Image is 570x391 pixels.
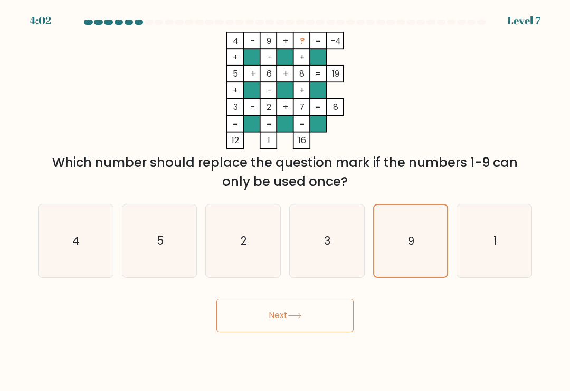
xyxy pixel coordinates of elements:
text: 5 [157,233,164,248]
tspan: 6 [267,68,272,80]
tspan: = [232,118,239,130]
text: 4 [73,233,80,248]
tspan: 8 [299,68,305,80]
tspan: + [233,85,238,97]
tspan: 4 [233,35,239,47]
text: 2 [241,233,247,248]
tspan: 5 [233,68,238,80]
text: 3 [325,233,331,248]
tspan: + [233,51,238,63]
tspan: - [251,35,255,47]
tspan: + [283,68,288,80]
tspan: + [283,101,288,113]
tspan: = [299,118,305,130]
tspan: - [267,51,271,63]
tspan: 16 [298,134,306,146]
tspan: 12 [232,134,239,146]
tspan: ? [300,35,305,47]
tspan: 3 [233,101,238,113]
text: 9 [408,234,414,248]
tspan: 19 [332,68,339,80]
tspan: = [315,68,321,80]
tspan: + [250,68,255,80]
text: 1 [493,233,497,248]
tspan: 1 [268,134,270,146]
div: Level 7 [507,13,540,29]
tspan: - [251,101,255,113]
tspan: = [266,118,272,130]
tspan: 8 [333,101,338,113]
tspan: 7 [299,101,305,113]
tspan: + [299,85,305,97]
tspan: - [267,85,271,97]
tspan: + [283,35,288,47]
div: Which number should replace the question mark if the numbers 1-9 can only be used once? [44,153,526,191]
tspan: = [315,35,321,47]
tspan: + [299,51,305,63]
div: 4:02 [30,13,51,29]
tspan: = [315,101,321,113]
tspan: -4 [331,35,341,47]
button: Next [216,299,354,332]
tspan: 9 [267,35,271,47]
tspan: 2 [267,101,271,113]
